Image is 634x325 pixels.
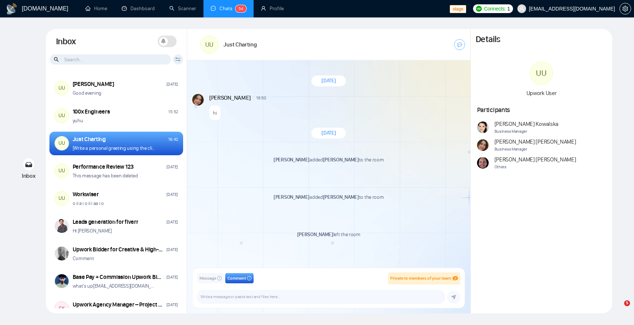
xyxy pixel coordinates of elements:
p: yuhu [73,117,83,124]
span: [PERSON_NAME] Kowalska [494,120,558,128]
span: info-circle [217,276,222,280]
div: UU [55,192,69,205]
strong: [PERSON_NAME] [297,231,333,238]
span: stage [450,5,466,13]
input: Search... [50,54,171,65]
p: added to the room [192,194,465,201]
div: Upwork Agency Manager – Project Bidding & Promotion [73,301,164,309]
div: [DATE] [166,301,178,308]
a: dashboardDashboard [122,5,155,12]
div: UU [201,36,218,53]
img: Agnieszka Kowalska [477,122,489,133]
iframe: Intercom live chat [609,300,627,318]
span: 5 [238,6,241,11]
a: searchScanner [169,5,196,12]
button: Messageinfo-circle [197,273,224,283]
img: Ellen Holmsten [55,247,69,260]
h1: Details [476,34,500,45]
div: UU [55,164,69,178]
h1: Inbox [56,36,76,48]
div: Leads generation for fiverr [73,218,138,226]
img: Robert O'Kruk [477,157,489,169]
h1: Just Charting [223,41,257,49]
span: Comment [227,275,246,282]
a: [EMAIL_ADDRESS][DOMAIN_NAME] [93,283,165,289]
span: Message [199,275,216,282]
img: Ari Sulistya [55,219,69,233]
a: homeHome [85,5,107,12]
div: UU [55,81,69,95]
h1: Participants [477,106,606,114]
p: Comment [73,255,94,262]
button: Commentinfo-circle [225,273,254,283]
p: o ii a i o ii i aa i o [73,200,104,207]
div: 100x Engineers [73,108,110,116]
span: [DATE] [322,77,336,84]
p: left the room [192,231,465,238]
strong: [PERSON_NAME] [274,157,310,163]
div: [DATE] [166,191,178,198]
sup: 54 [235,5,246,12]
span: [PERSON_NAME] [PERSON_NAME] [494,156,576,164]
div: [DATE] [166,164,178,170]
img: Andrian Marsella [477,139,489,151]
span: 4 [241,6,243,11]
div: UU [55,136,69,150]
div: UU [55,109,69,123]
span: Business Manager [494,146,576,153]
div: SK [55,302,69,316]
div: [PERSON_NAME] [73,80,114,88]
p: hi [213,110,217,116]
span: Connects: [484,5,506,13]
p: what's up [73,283,157,289]
img: Taimoor Mansoor [55,274,69,288]
span: 5 [624,300,630,306]
span: 1 [507,5,510,13]
div: [DATE] [166,246,178,253]
span: [DATE] [322,129,336,136]
button: setting [619,3,631,15]
span: user [519,6,524,11]
div: Workwiser [73,190,99,198]
p: Good evening [73,90,101,96]
span: eye-invisible [452,275,458,281]
a: userProfile [261,5,284,12]
span: Business Manager [494,128,558,135]
span: Others [494,164,576,170]
span: Upwork User [526,90,557,96]
strong: [PERSON_NAME] [323,157,359,163]
a: setting [619,6,631,12]
p: Hi [PERSON_NAME] [73,227,112,234]
img: upwork-logo.png [476,6,482,12]
strong: [PERSON_NAME] [323,194,359,200]
img: logo [6,3,17,15]
span: setting [620,6,631,12]
span: [PERSON_NAME] [209,94,251,102]
div: UU [530,62,553,85]
div: Base Pay + Commission Upwork Bidder for [GEOGRAPHIC_DATA] Profile [73,273,164,281]
span: 19:50 [256,95,266,101]
div: 16:42 [168,136,178,143]
span: info-circle [247,276,251,280]
span: Inbox [22,172,36,179]
div: [DATE] [166,274,178,281]
div: [DATE] [166,81,178,88]
div: [DATE] [166,219,178,226]
div: Just Charting [73,135,106,143]
a: messageChats54 [211,5,246,12]
div: Performance Review 123 [73,163,134,171]
p: This message has been deleted [73,172,138,179]
p: [Write a personal greeting using the client's name or company name (if any is provided), in the l... [73,145,157,152]
span: [PERSON_NAME] [PERSON_NAME] [494,138,576,146]
span: Private to members of your team [390,276,451,281]
span: search [54,55,60,63]
strong: [PERSON_NAME] [274,194,310,200]
p: added to the room [192,156,465,163]
div: 15:52 [168,108,178,115]
div: Upwork Bidder for Creative & High-Aesthetic Design Projects [73,246,164,254]
img: Andrian [192,94,204,106]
